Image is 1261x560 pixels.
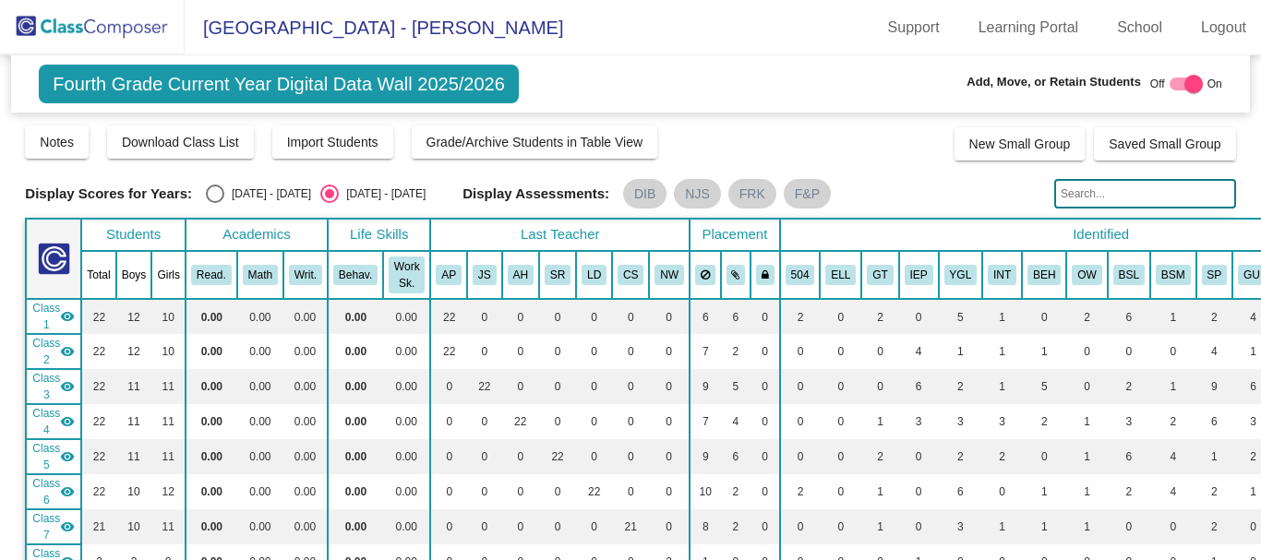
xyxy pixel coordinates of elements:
[26,509,81,544] td: Christina Sarbello - No Class Name
[339,185,426,202] div: [DATE] - [DATE]
[333,265,378,285] button: Behav.
[26,474,81,509] td: Luke Dickson - No Class Name
[969,137,1071,151] span: New Small Group
[186,474,237,509] td: 0.00
[1150,369,1196,404] td: 1
[1108,369,1150,404] td: 2
[539,404,576,439] td: 0
[502,509,539,544] td: 0
[430,439,467,474] td: 0
[780,404,821,439] td: 0
[81,251,115,299] th: Total
[383,404,430,439] td: 0.00
[955,127,1086,161] button: New Small Group
[1196,404,1233,439] td: 6
[899,404,939,439] td: 3
[39,65,519,103] span: Fourth Grade Current Year Digital Data Wall 2025/2026
[690,219,780,251] th: Placement
[649,404,690,439] td: 0
[820,404,861,439] td: 0
[1022,439,1066,474] td: 0
[1150,76,1165,92] span: Off
[287,135,378,149] span: Import Students
[430,509,467,544] td: 0
[967,73,1141,91] span: Add, Move, or Retain Students
[151,474,186,509] td: 12
[1150,251,1196,299] th: Basic Skills Student for Math
[690,369,721,404] td: 9
[1066,369,1107,404] td: 0
[1108,299,1150,334] td: 6
[32,370,60,403] span: Class 3
[690,334,721,369] td: 7
[25,125,89,159] button: Notes
[1196,251,1233,299] th: Speech student
[899,474,939,509] td: 0
[1108,474,1150,509] td: 2
[1108,334,1150,369] td: 0
[116,474,152,509] td: 10
[539,369,576,404] td: 0
[899,369,939,404] td: 6
[1196,474,1233,509] td: 2
[237,404,283,439] td: 0.00
[982,439,1022,474] td: 2
[576,404,612,439] td: 0
[186,369,237,404] td: 0.00
[612,439,649,474] td: 0
[905,265,933,285] button: IEP
[612,474,649,509] td: 0
[1102,13,1177,42] a: School
[649,251,690,299] th: Nancy Werner
[751,251,780,299] th: Keep with teacher
[289,265,322,285] button: Writ.
[237,334,283,369] td: 0.00
[820,439,861,474] td: 0
[60,449,75,464] mat-icon: visibility
[576,334,612,369] td: 0
[545,265,570,285] button: SR
[539,334,576,369] td: 0
[237,369,283,404] td: 0.00
[151,369,186,404] td: 11
[939,334,983,369] td: 1
[502,369,539,404] td: 0
[784,179,831,209] mat-chip: F&P
[1072,265,1101,285] button: OW
[191,265,232,285] button: Read.
[430,474,467,509] td: 0
[283,509,328,544] td: 0.00
[430,369,467,404] td: 0
[383,299,430,334] td: 0.00
[582,265,606,285] button: LD
[1022,404,1066,439] td: 2
[283,334,328,369] td: 0.00
[81,369,115,404] td: 22
[576,509,612,544] td: 0
[389,256,425,293] button: Work Sk.
[467,509,502,544] td: 0
[721,251,751,299] th: Keep with students
[751,369,780,404] td: 0
[649,334,690,369] td: 0
[186,219,328,251] th: Academics
[502,404,539,439] td: 22
[899,334,939,369] td: 4
[1150,404,1196,439] td: 2
[721,369,751,404] td: 5
[467,404,502,439] td: 0
[721,299,751,334] td: 6
[116,251,152,299] th: Boys
[873,13,955,42] a: Support
[751,404,780,439] td: 0
[649,369,690,404] td: 0
[623,179,667,209] mat-chip: DIB
[939,404,983,439] td: 3
[430,404,467,439] td: 0
[1150,299,1196,334] td: 1
[1094,127,1235,161] button: Saved Small Group
[576,251,612,299] th: Luke Dickson
[939,251,983,299] th: Young for grade level
[40,135,74,149] span: Notes
[462,185,609,202] span: Display Assessments:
